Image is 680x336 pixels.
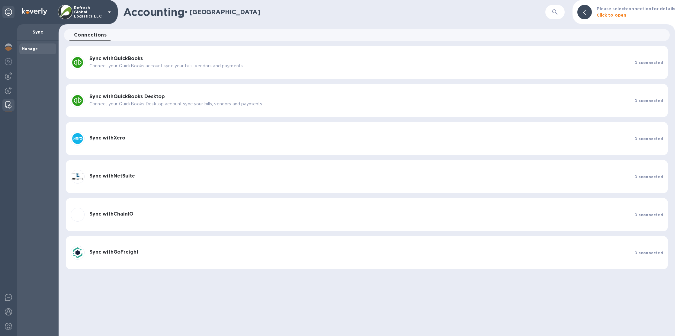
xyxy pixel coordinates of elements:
p: Sync [22,29,54,35]
b: Disconnected [634,98,663,103]
div: Unpin categories [2,6,14,18]
b: Disconnected [634,251,663,255]
p: Refresh Global Logistics LLC [74,6,104,18]
p: Connect your QuickBooks account sync your bills, vendors and payments [89,63,630,69]
b: Sync with GoFreight [89,249,139,255]
span: Connections [74,31,107,39]
b: Manage [22,46,38,51]
img: Logo [22,8,47,15]
b: Sync with NetSuite [89,173,135,179]
p: Connect your QuickBooks Desktop account sync your bills, vendors and payments [89,101,630,107]
b: Disconnected [634,60,663,65]
b: Disconnected [634,213,663,217]
b: Disconnected [634,174,663,179]
b: Sync with QuickBooks [89,56,143,61]
b: Sync with Xero [89,135,125,141]
h2: • [GEOGRAPHIC_DATA] [184,8,261,16]
b: Sync with ChainIO [89,211,133,217]
b: Sync with QuickBooks Desktop [89,94,165,99]
b: Please select connection for details [597,6,675,11]
img: Foreign exchange [5,58,12,65]
b: Click to open [597,13,627,18]
h1: Accounting [123,6,184,18]
b: Disconnected [634,136,663,141]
